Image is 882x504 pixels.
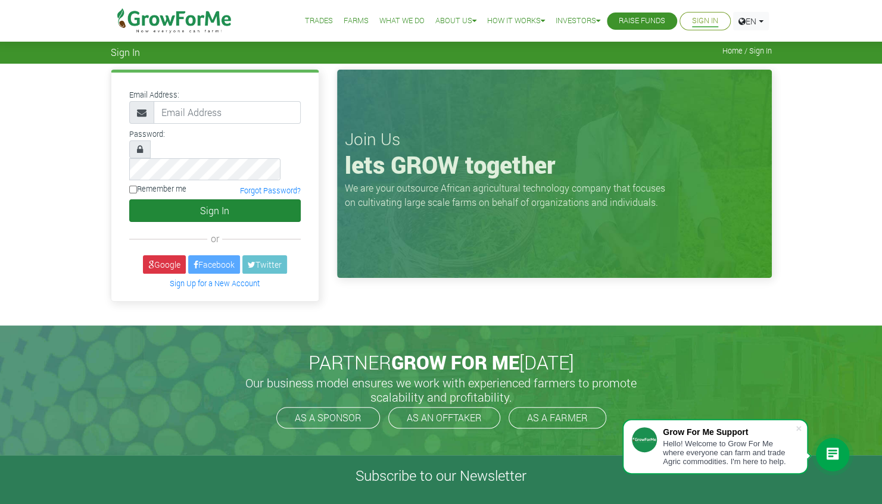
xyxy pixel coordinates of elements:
[556,15,600,27] a: Investors
[509,407,606,428] a: AS A FARMER
[116,351,767,374] h2: PARTNER [DATE]
[391,349,519,375] span: GROW FOR ME
[170,278,260,288] a: Sign Up for a New Account
[240,186,301,196] a: Forgot Password?
[111,46,140,58] span: Sign In
[276,407,380,428] a: AS A SPONSOR
[129,186,137,193] input: Remember me
[663,427,795,437] div: Grow For Me Support
[143,255,186,274] a: Google
[305,15,333,27] a: Trades
[487,15,545,27] a: How it Works
[619,15,665,27] a: Raise Funds
[435,15,476,27] a: About Us
[345,151,764,179] h1: lets GROW together
[733,12,769,30] a: EN
[129,183,186,195] label: Remember me
[129,199,301,222] button: Sign In
[344,15,369,27] a: Farms
[129,231,301,246] div: or
[692,15,718,27] a: Sign In
[233,375,650,404] h5: Our business model ensures we work with experienced farmers to promote scalability and profitabil...
[154,101,301,124] input: Email Address
[663,439,795,466] div: Hello! Welcome to Grow For Me where everyone can farm and trade Agric commodities. I'm here to help.
[345,181,672,209] p: We are your outsource African agricultural technology company that focuses on cultivating large s...
[15,467,867,484] h4: Subscribe to our Newsletter
[388,407,500,428] a: AS AN OFFTAKER
[379,15,425,27] a: What We Do
[345,129,764,149] h3: Join Us
[722,46,772,55] span: Home / Sign In
[129,129,165,140] label: Password:
[129,89,179,101] label: Email Address:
